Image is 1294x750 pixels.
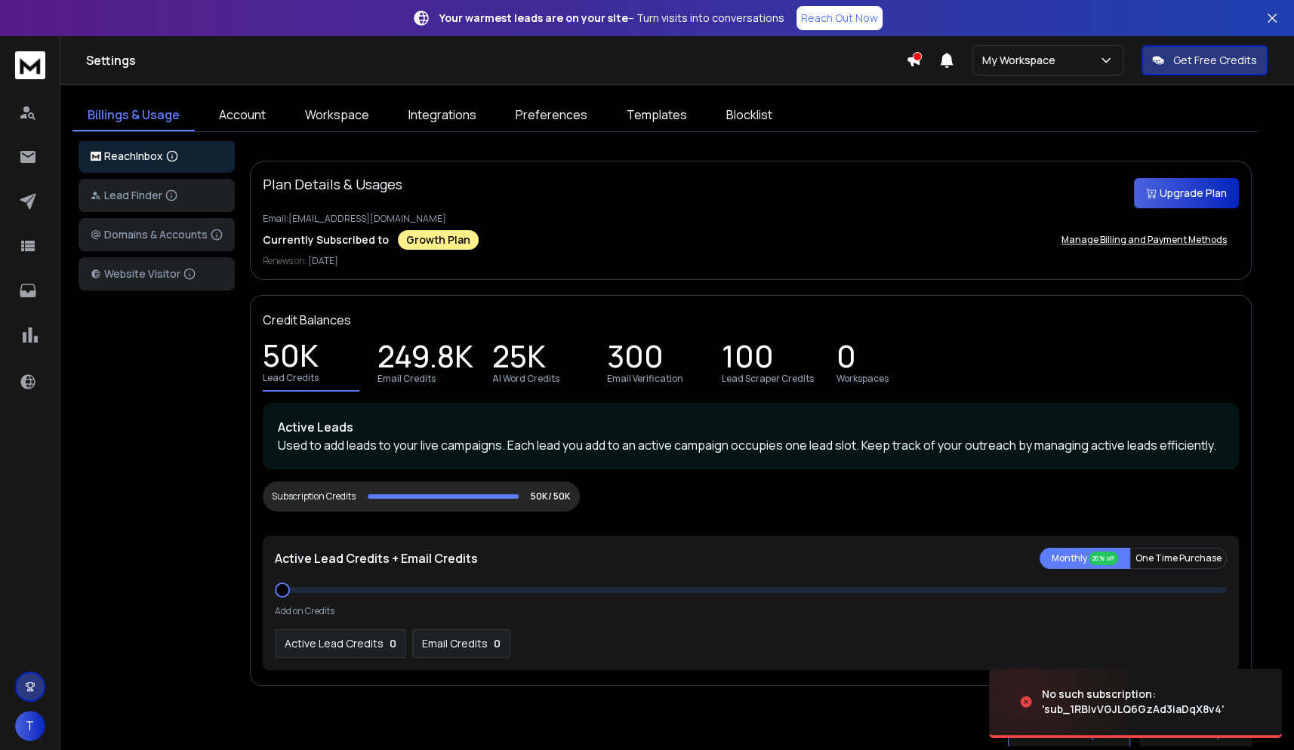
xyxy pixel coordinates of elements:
button: Upgrade Plan [1134,178,1239,208]
p: Renews on: [263,255,1239,267]
button: Monthly 20% off [1040,548,1130,569]
button: Manage Billing and Payment Methods [1049,225,1239,255]
strong: Your warmest leads are on your site [439,11,628,25]
a: Account [204,100,281,131]
span: [DATE] [308,254,338,267]
p: Email Credits [377,373,436,385]
p: Lead Credits [263,372,319,384]
img: logo [15,51,45,79]
a: Billings & Usage [72,100,195,131]
p: 249.8K [377,349,473,370]
p: My Workspace [982,53,1061,68]
p: Active Leads [278,418,1224,436]
p: Active Lead Credits [285,636,384,651]
a: Templates [612,100,702,131]
p: Add on Credits [275,605,334,617]
button: T [15,711,45,741]
img: logo [91,152,101,161]
a: Preferences [501,100,602,131]
p: 50K [263,348,319,369]
div: 20% off [1089,552,1118,565]
a: Blocklist [711,100,787,131]
p: Manage Billing and Payment Methods [1061,234,1227,246]
p: Active Lead Credits + Email Credits [275,549,478,567]
p: 0 [836,349,856,370]
button: ReachInbox [79,140,235,173]
p: – Turn visits into conversations [439,11,784,26]
p: Currently Subscribed to [263,232,389,247]
div: Growth Plan [398,230,479,250]
p: 25K [492,349,546,370]
p: 100 [722,349,774,370]
p: 300 [607,349,664,370]
a: Workspace [290,100,384,131]
p: Reach Out Now [801,11,878,26]
p: Workspaces [836,373,889,385]
p: 0 [390,636,396,651]
p: 50K/ 50K [531,490,571,503]
p: Plan Details & Usages [263,174,402,195]
a: Integrations [393,100,491,131]
button: Get Free Credits [1141,45,1268,75]
p: Email Verification [607,373,683,385]
p: Lead Scraper Credits [722,373,814,385]
p: 0 [494,636,501,651]
p: Used to add leads to your live campaigns. Each lead you add to an active campaign occupies one le... [278,436,1224,454]
button: Domains & Accounts [79,218,235,251]
button: Website Visitor [79,257,235,290]
a: Reach Out Now [796,6,883,30]
div: Subscription Credits [272,490,356,503]
h1: Settings [86,51,906,69]
div: No such subscription: 'sub_1RBlvVGJLQ6GzAd3iaDqX8v4' [1042,687,1264,717]
p: AI Word Credits [492,373,559,385]
p: Get Free Credits [1173,53,1257,68]
img: image [989,661,1140,742]
p: Email Credits [422,636,488,651]
button: One Time Purchase [1130,548,1227,569]
button: Lead Finder [79,179,235,212]
p: Email: [EMAIL_ADDRESS][DOMAIN_NAME] [263,213,1239,225]
p: Credit Balances [263,311,351,329]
